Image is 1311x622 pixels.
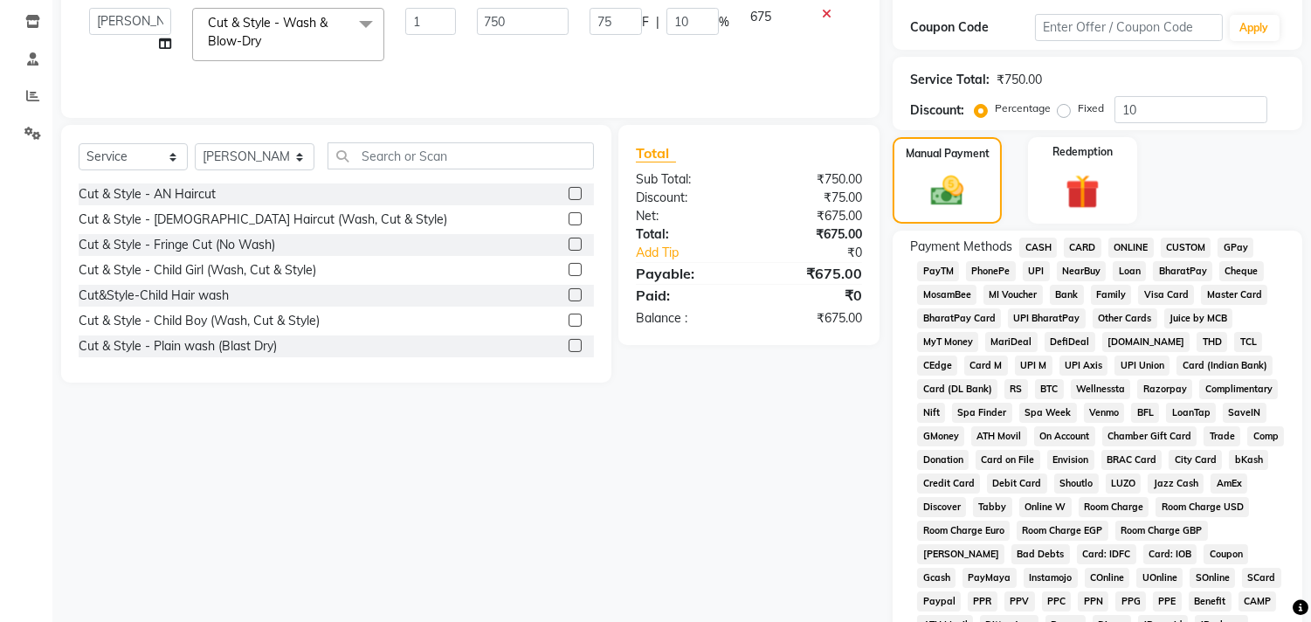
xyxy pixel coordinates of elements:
div: Cut&Style-Child Hair wash [79,287,229,305]
label: Redemption [1052,144,1113,160]
span: MyT Money [917,332,978,352]
span: Total [636,144,676,162]
span: Juice by MCB [1164,308,1233,328]
span: Donation [917,450,969,470]
span: PayMaya [963,568,1017,588]
div: Discount: [623,189,749,207]
span: Card M [964,356,1008,376]
div: Total: [623,225,749,244]
span: UPI [1023,261,1050,281]
span: UPI BharatPay [1008,308,1086,328]
span: MosamBee [917,285,976,305]
span: DefiDeal [1045,332,1095,352]
div: ₹75.00 [749,189,876,207]
div: ₹0 [770,244,876,262]
div: Net: [623,207,749,225]
span: Chamber Gift Card [1102,426,1197,446]
div: Cut & Style - Child Girl (Wash, Cut & Style) [79,261,316,280]
span: BRAC Card [1101,450,1163,470]
div: ₹675.00 [749,225,876,244]
span: Venmo [1084,403,1125,423]
span: Family [1091,285,1132,305]
span: AmEx [1211,473,1247,494]
img: _gift.svg [1055,170,1110,213]
span: 675 [750,9,771,24]
span: City Card [1169,450,1222,470]
span: SOnline [1190,568,1235,588]
span: LoanTap [1166,403,1216,423]
span: Payment Methods [910,238,1012,256]
span: Room Charge USD [1156,497,1249,517]
span: PPG [1115,591,1146,612]
span: On Account [1034,426,1095,446]
span: LUZO [1106,473,1142,494]
span: COnline [1085,568,1130,588]
span: Room Charge EGP [1017,521,1108,541]
div: ₹675.00 [749,207,876,225]
span: Gcash [917,568,956,588]
span: MariDeal [985,332,1038,352]
div: Cut & Style - Plain wash (Blast Dry) [79,337,277,356]
div: Service Total: [910,71,990,89]
span: Card (DL Bank) [917,379,997,399]
span: Jazz Cash [1148,473,1204,494]
span: BTC [1035,379,1064,399]
span: Online W [1019,497,1072,517]
span: Discover [917,497,966,517]
a: Add Tip [623,244,770,262]
div: Discount: [910,101,964,120]
div: Balance : [623,309,749,328]
span: Loan [1113,261,1146,281]
span: Debit Card [987,473,1047,494]
span: BharatPay Card [917,308,1001,328]
span: NearBuy [1057,261,1107,281]
div: Coupon Code [910,18,1035,37]
span: Comp [1247,426,1284,446]
span: THD [1197,332,1227,352]
button: Apply [1230,15,1280,41]
div: ₹750.00 [997,71,1042,89]
span: UOnline [1136,568,1183,588]
span: Instamojo [1024,568,1078,588]
span: UPI Union [1114,356,1170,376]
div: Paid: [623,285,749,306]
span: CUSTOM [1161,238,1211,258]
span: Room Charge Euro [917,521,1010,541]
span: Bad Debts [1011,544,1070,564]
span: CARD [1064,238,1101,258]
div: Cut & Style - Fringe Cut (No Wash) [79,236,275,254]
div: ₹675.00 [749,263,876,284]
span: ONLINE [1108,238,1154,258]
div: ₹0 [749,285,876,306]
span: Razorpay [1137,379,1192,399]
span: TCL [1234,332,1262,352]
span: Nift [917,403,945,423]
span: Spa Finder [952,403,1012,423]
span: Benefit [1189,591,1232,612]
span: BFL [1131,403,1159,423]
span: Card: IDFC [1077,544,1136,564]
span: CASH [1019,238,1057,258]
div: ₹750.00 [749,170,876,189]
span: Card (Indian Bank) [1176,356,1273,376]
span: Spa Week [1019,403,1077,423]
span: Cut & Style - Wash & Blow-Dry [208,15,328,49]
span: BharatPay [1153,261,1212,281]
span: Bank [1050,285,1084,305]
div: Cut & Style - Child Boy (Wash, Cut & Style) [79,312,320,330]
a: x [261,33,269,49]
span: Trade [1204,426,1240,446]
span: PPC [1042,591,1072,612]
span: SCard [1242,568,1281,588]
span: Coupon [1204,544,1248,564]
span: F [642,13,649,31]
span: Master Card [1201,285,1267,305]
span: Card: IOB [1143,544,1197,564]
span: CEdge [917,356,957,376]
input: Enter Offer / Coupon Code [1035,14,1222,41]
span: Wellnessta [1071,379,1131,399]
span: PhonePe [966,261,1016,281]
span: [DOMAIN_NAME] [1102,332,1190,352]
span: Room Charge [1079,497,1149,517]
span: Visa Card [1138,285,1194,305]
